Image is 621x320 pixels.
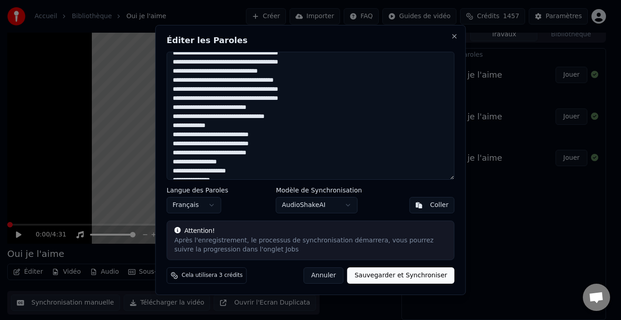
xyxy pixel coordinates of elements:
label: Modèle de Synchronisation [276,187,362,193]
div: Coller [430,201,449,210]
div: Attention! [175,226,447,236]
button: Annuler [304,267,344,284]
h2: Éditer les Paroles [167,36,455,44]
button: Coller [410,197,455,213]
span: Cela utilisera 3 crédits [182,272,243,279]
button: Sauvegarder et Synchroniser [347,267,455,284]
div: Après l'enregistrement, le processus de synchronisation démarrera, vous pourrez suivre la progres... [175,236,447,255]
label: Langue des Paroles [167,187,229,193]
